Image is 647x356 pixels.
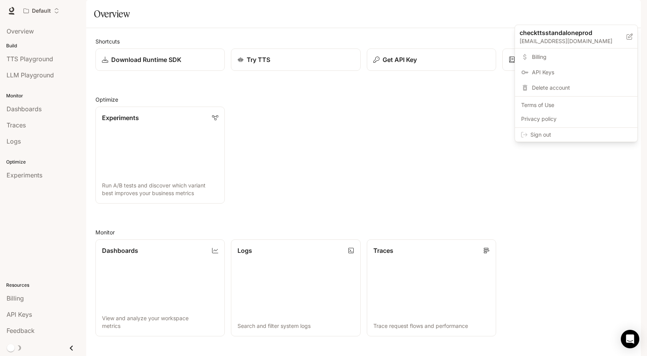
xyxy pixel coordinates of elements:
[517,98,636,112] a: Terms of Use
[515,25,637,48] div: checkttsstandaloneprod[EMAIL_ADDRESS][DOMAIN_NAME]
[532,69,631,76] span: API Keys
[521,101,631,109] span: Terms of Use
[520,37,627,45] p: [EMAIL_ADDRESS][DOMAIN_NAME]
[515,128,637,142] div: Sign out
[517,81,636,95] div: Delete account
[530,131,631,139] span: Sign out
[532,53,631,61] span: Billing
[521,115,631,123] span: Privacy policy
[520,28,614,37] p: checkttsstandaloneprod
[532,84,631,92] span: Delete account
[517,50,636,64] a: Billing
[517,112,636,126] a: Privacy policy
[517,65,636,79] a: API Keys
